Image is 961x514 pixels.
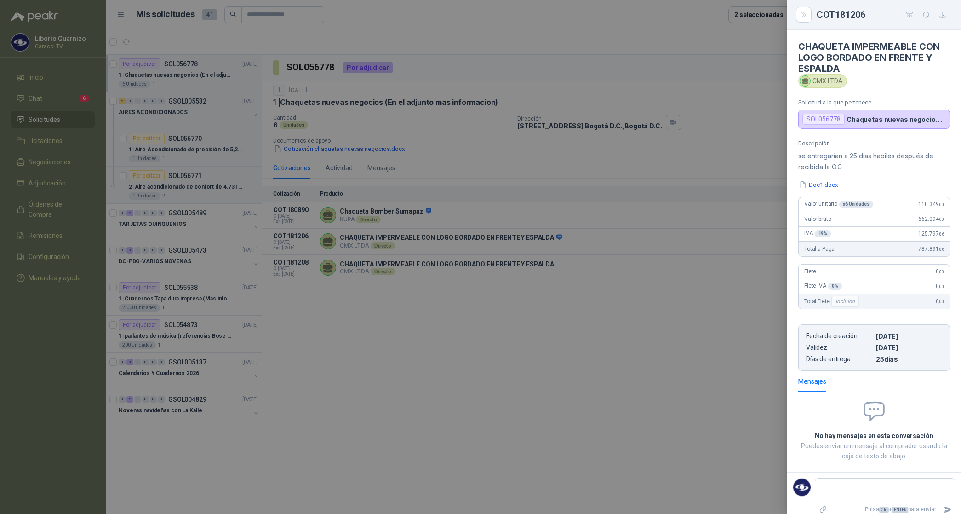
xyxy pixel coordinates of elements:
img: Company Logo [793,479,811,496]
div: SOL056778 [802,114,845,125]
span: Valor unitario [804,201,873,208]
span: Flete IVA [804,283,842,290]
span: IVA [804,230,831,237]
h4: CHAQUETA IMPERMEABLE CON LOGO BORDADO EN FRENTE Y ESPALDA [798,41,950,74]
p: Días de entrega [806,355,872,363]
button: Doc1.docx [798,180,839,190]
div: COT181206 [817,7,950,22]
span: 0 [936,298,944,305]
p: Validez [806,344,872,352]
span: Flete [804,268,816,275]
h2: No hay mensajes en esta conversación [798,431,950,441]
span: 662.094 [918,216,944,222]
span: ,86 [938,231,944,237]
p: [DATE] [876,344,942,352]
p: 25 dias [876,355,942,363]
span: Total Flete [804,296,861,307]
span: ,00 [938,217,944,222]
div: 19 % [815,230,831,237]
span: 0 [936,283,944,289]
span: Total a Pagar [804,246,836,252]
span: 787.891 [918,246,944,252]
span: 125.797 [918,231,944,237]
span: 110.349 [918,201,944,208]
div: x 6 Unidades [839,201,873,208]
div: Incluido [831,296,859,307]
p: se entregarían a 25 días habiles después de recibida la O.C [798,150,950,173]
span: ,00 [938,269,944,274]
p: Fecha de creación [806,332,872,340]
span: ,00 [938,284,944,289]
div: Mensajes [798,376,826,387]
div: CMX LTDA [798,74,847,88]
span: 0 [936,268,944,275]
p: Chaquetas nuevas negocios (En el adjunto mas informacion) [847,116,946,123]
p: Puedes enviar un mensaje al comprador usando la caja de texto de abajo. [798,441,950,461]
span: ,00 [938,202,944,207]
button: Close [798,9,809,20]
span: Valor bruto [804,216,831,222]
p: Solicitud a la que pertenece [798,99,950,106]
p: [DATE] [876,332,942,340]
div: 0 % [828,283,842,290]
p: Descripción [798,140,950,147]
span: ENTER [892,507,908,513]
span: ,86 [938,247,944,252]
span: Ctrl [879,507,889,513]
span: ,00 [938,299,944,304]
